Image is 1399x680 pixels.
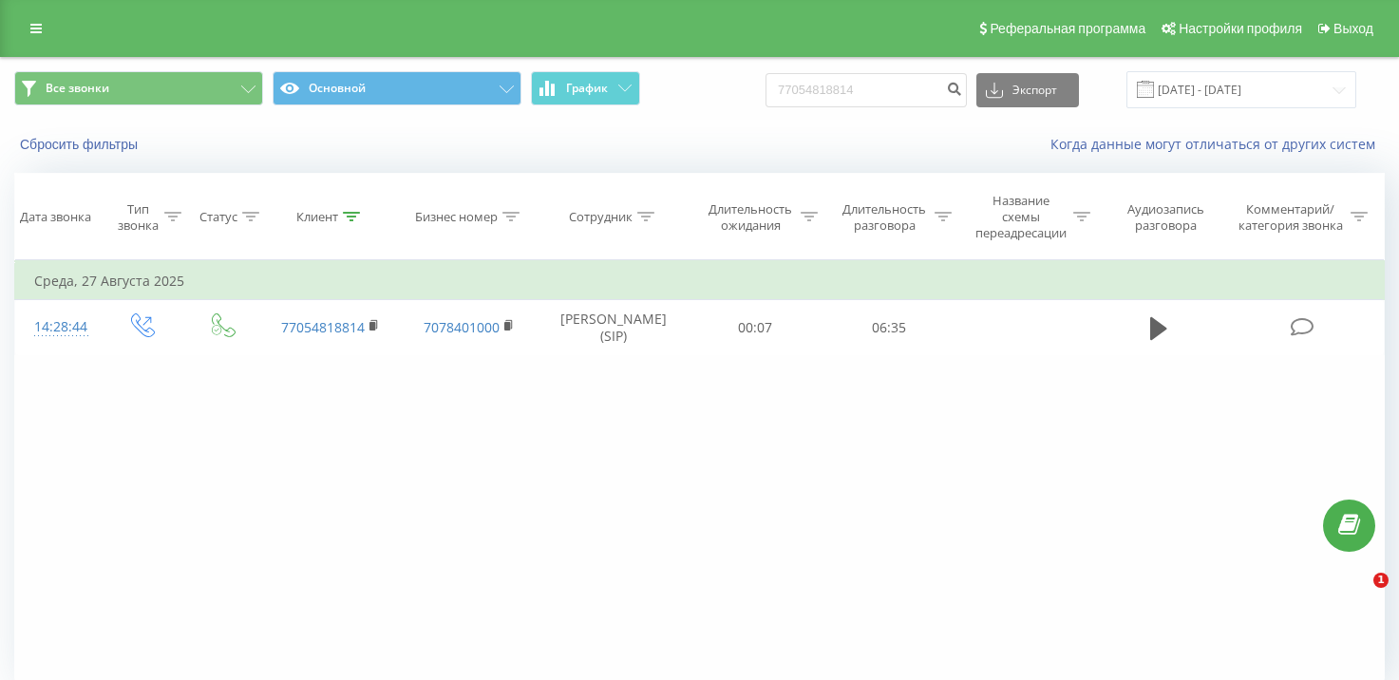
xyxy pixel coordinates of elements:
div: Тип звонка [117,201,159,234]
div: Аудиозапись разговора [1112,201,1219,234]
span: Все звонки [46,81,109,96]
a: Когда данные могут отличаться от других систем [1050,135,1385,153]
div: Длительность разговора [840,201,930,234]
button: Все звонки [14,71,263,105]
div: Дата звонка [20,209,91,225]
div: Бизнес номер [415,209,498,225]
a: 77054818814 [281,318,365,336]
a: 7078401000 [424,318,500,336]
div: Комментарий/категория звонка [1235,201,1346,234]
button: Экспорт [976,73,1079,107]
span: Настройки профиля [1179,21,1302,36]
input: Поиск по номеру [766,73,967,107]
span: График [566,82,608,95]
div: Клиент [296,209,338,225]
td: 00:07 [689,300,822,355]
iframe: Intercom live chat [1334,573,1380,618]
button: Сбросить фильтры [14,136,147,153]
div: Сотрудник [569,209,633,225]
div: Статус [199,209,237,225]
button: График [531,71,640,105]
div: Длительность ожидания [706,201,796,234]
td: Среда, 27 Августа 2025 [15,262,1385,300]
span: 1 [1373,573,1389,588]
div: 14:28:44 [34,309,82,346]
div: Название схемы переадресации [974,193,1068,241]
span: Выход [1333,21,1373,36]
td: 06:35 [822,300,956,355]
span: Реферальная программа [990,21,1145,36]
td: [PERSON_NAME] (SIP) [539,300,689,355]
button: Основной [273,71,521,105]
